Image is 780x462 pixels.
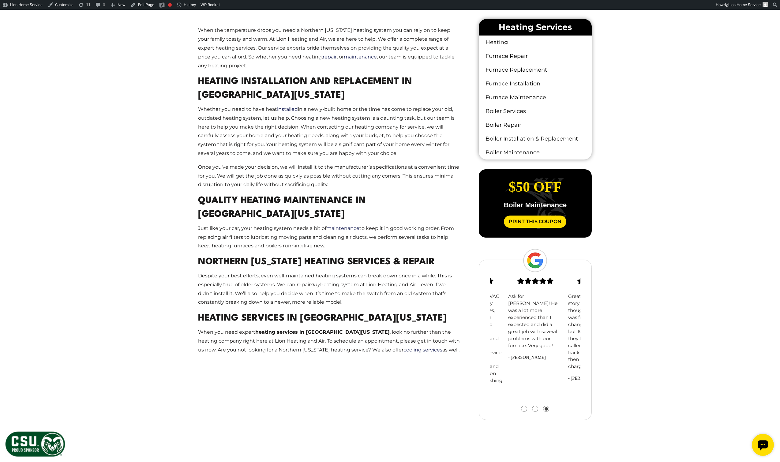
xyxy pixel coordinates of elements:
[198,26,461,70] p: When the temperature drops you need a Northern [US_STATE] heating system you can rely on to keep ...
[326,225,359,231] a: maintenance
[479,63,592,77] a: Furnace Replacement
[479,49,592,63] a: Furnace Repair
[568,375,623,382] span: - [PERSON_NAME]
[479,146,592,160] a: Boiler Maintenance
[568,293,623,370] p: Great experience! Long story short: They thought the furnace was fixed after changing out a part,...
[198,255,461,269] h2: Northern [US_STATE] Heating Services & Repair
[403,347,442,353] a: cooling services
[277,106,298,112] a: installed
[198,272,461,307] p: Despite your best efforts, even well-maintained heating systems can break down once in a while. T...
[198,312,461,325] h2: Heating Services in [GEOGRAPHIC_DATA][US_STATE]
[479,36,592,49] a: Heating
[508,354,563,361] span: - [PERSON_NAME]
[484,202,587,208] p: Boiler Maintenance
[198,105,461,158] p: Whether you need to have heat in a newly-built home or the time has come to replace your old, out...
[198,328,461,354] p: When you need expert , look no further than the heating company right here at Lion Heating and Ai...
[504,216,566,228] a: Print This Coupon
[490,265,580,411] div: carousel
[505,265,565,361] div: slide 3 (centered)
[523,249,547,272] img: Google Logo
[198,194,461,222] h2: Quality Heating Maintenance in [GEOGRAPHIC_DATA][US_STATE]
[198,224,461,250] p: Just like your car, your heating system needs a bit of to keep it in good working order. From rep...
[323,54,337,60] a: repair
[2,2,24,24] div: Open chat widget
[479,77,592,91] a: Furnace Installation
[168,3,172,7] div: Focus keyphrase not set
[479,132,592,146] a: Boiler Installation & Replacement
[479,104,592,118] a: Boiler Services
[344,54,377,60] a: maintenance
[479,91,592,104] a: Furnace Maintenance
[508,293,563,349] p: Ask for [PERSON_NAME]! He was a lot more experienced than I expected and did a great job with sev...
[5,431,66,457] img: CSU Sponsor Badge
[728,2,761,7] span: Lion Home Service
[198,163,461,189] p: Once you’ve made your decision, we will install it to the manufacturer’s specifications at a conv...
[255,329,390,335] strong: heating services in [GEOGRAPHIC_DATA][US_STATE]
[198,75,461,103] h2: Heating Installation and Replacement in [GEOGRAPHIC_DATA][US_STATE]
[479,118,592,132] a: Boiler Repair
[311,282,320,287] em: any
[565,265,625,382] div: slide 1
[479,19,592,36] li: Heating Services
[509,179,562,195] span: $50 off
